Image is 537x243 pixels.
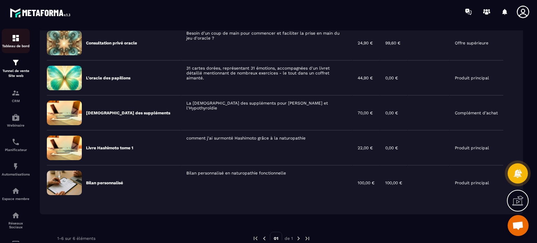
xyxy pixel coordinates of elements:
p: Tableau de bord [2,44,30,48]
p: L'oracle des papillons [86,75,130,81]
p: CRM [2,99,30,103]
img: automations [12,113,20,122]
p: Planificateur [2,148,30,152]
a: social-networksocial-networkRéseaux Sociaux [2,206,30,234]
p: Consultation privé oracle [86,40,137,46]
a: automationsautomationsAutomatisations [2,157,30,181]
p: de 1 [285,236,293,241]
p: [DEMOGRAPHIC_DATA] des suppléments [86,110,170,116]
p: Produit principal [455,145,489,150]
p: Réseaux Sociaux [2,221,30,229]
img: prev [261,235,267,242]
a: automationsautomationsEspace membre [2,181,30,206]
img: prev [252,235,259,242]
p: Tunnel de vente Site web [2,69,30,78]
p: Complément d’achat [455,110,498,115]
img: formation [12,34,20,42]
img: social-network [12,211,20,220]
img: a32777d6ead28e2c220d85a32ee57453.png [47,171,82,195]
p: Webinaire [2,123,30,127]
img: next [304,235,310,242]
p: 1-6 sur 6 éléments [57,236,95,241]
img: formation-default-image.91678625.jpeg [47,101,82,125]
img: formation-default-image.91678625.jpeg [47,136,82,160]
a: formationformationCRM [2,84,30,108]
a: formationformationTableau de bord [2,29,30,53]
img: c235dea47ec69666ae36c9a87be058a1.png [47,66,82,90]
img: automations [12,162,20,171]
a: schedulerschedulerPlanificateur [2,133,30,157]
p: Automatisations [2,172,30,176]
img: logo [10,6,73,19]
div: Ouvrir le chat [508,215,529,236]
a: formationformationTunnel de vente Site web [2,53,30,84]
p: Bilan personnalisé [86,180,123,186]
p: Offre supérieure [455,41,488,45]
p: Produit principal [455,76,489,80]
a: automationsautomationsWebinaire [2,108,30,133]
p: Espace membre [2,197,30,201]
img: 626627b90c2776913313dca2e87dd2ea.png [47,31,82,55]
img: formation [12,58,20,67]
p: Livre Hashimoto tome 1 [86,145,133,151]
img: automations [12,187,20,195]
img: next [295,235,302,242]
img: scheduler [12,138,20,146]
img: formation [12,89,20,97]
p: Produit principal [455,180,489,185]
